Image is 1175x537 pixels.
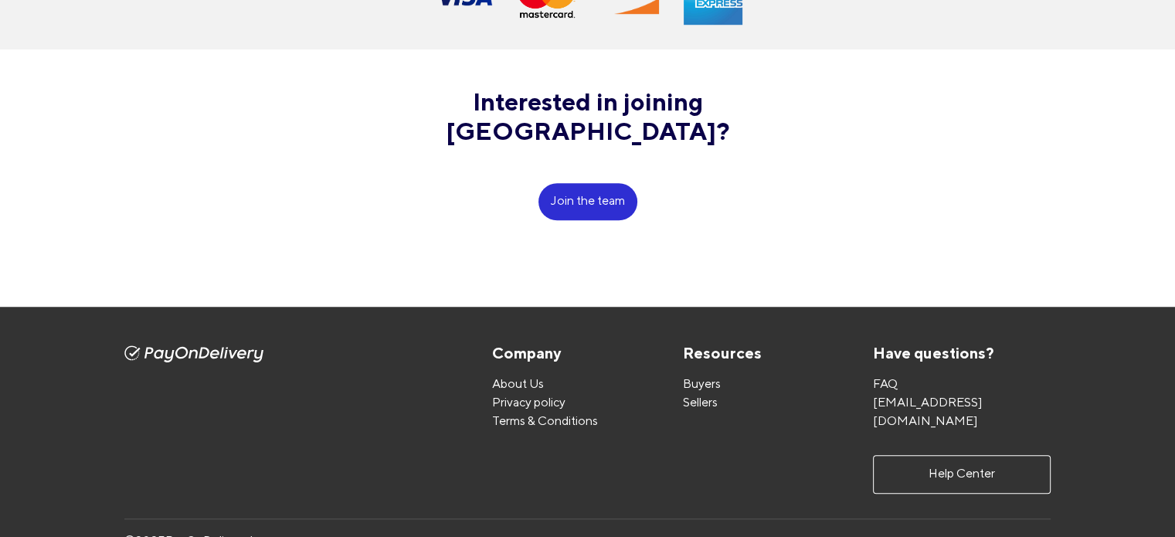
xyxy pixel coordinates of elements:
a: [EMAIL_ADDRESS][DOMAIN_NAME] [873,395,982,428]
button: Join the team [538,183,637,220]
a: About Us [492,376,544,391]
a: Buyers [683,376,721,391]
a: Terms & Conditions [492,413,598,428]
img: logo-white.svg [124,345,263,362]
a: Help Center [873,455,1051,494]
a: FAQ [873,376,898,391]
h5: Company [492,344,670,362]
a: Sellers [683,395,718,410]
h5: Resources [683,344,861,362]
h5: Have questions? [873,344,1051,362]
h3: Interested in joining [GEOGRAPHIC_DATA]? [433,87,742,146]
a: Privacy policy [492,395,565,410]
